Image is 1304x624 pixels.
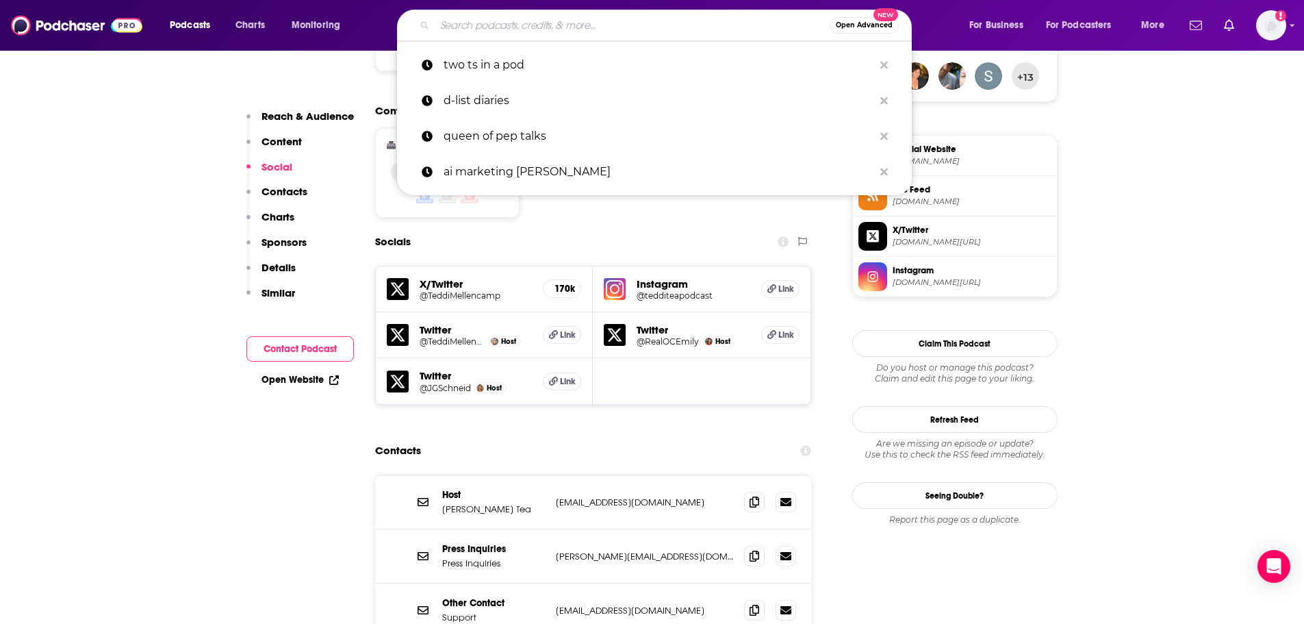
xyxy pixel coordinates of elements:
p: [PERSON_NAME][EMAIL_ADDRESS][DOMAIN_NAME] [556,551,734,562]
a: Emily Simpson [705,338,713,345]
p: Other Contact [442,597,545,609]
div: Report this page as a duplicate. [852,514,1058,525]
span: RSS Feed [893,184,1051,196]
span: Link [778,284,794,295]
span: Monitoring [292,16,340,35]
span: Podcasts [170,16,210,35]
p: Social [261,160,292,173]
span: Open Advanced [836,22,893,29]
p: Details [261,261,296,274]
button: Details [246,261,296,286]
a: two ts in a pod [397,47,912,83]
button: Reach & Audience [246,110,354,135]
a: @RealOCEmily [637,336,699,347]
img: ls100103 [938,62,966,90]
h5: 170k [554,283,570,295]
a: Teddi Mellencamp [491,338,498,345]
a: Link [761,326,800,344]
p: Sponsors [261,236,307,249]
span: More [1141,16,1164,35]
button: Claim This Podcast [852,330,1058,357]
a: Instagram[DOMAIN_NAME][URL] [858,262,1051,291]
span: For Podcasters [1046,16,1112,35]
p: Similar [261,286,295,299]
span: Host [501,337,516,346]
a: @tedditeapodcast [637,290,750,301]
span: New [873,8,898,21]
a: Show notifications dropdown [1218,14,1240,37]
button: open menu [282,14,358,36]
button: Open AdvancedNew [830,17,899,34]
svg: Add a profile image [1275,10,1286,21]
h5: Twitter [420,369,533,382]
h5: Twitter [637,323,750,336]
span: instagram.com/tedditeapodcast [893,277,1051,288]
a: Jackie Goldschneider [476,384,484,392]
p: Charts [261,210,294,223]
p: two ts in a pod [444,47,873,83]
button: Contacts [246,185,307,210]
span: Link [560,329,576,340]
img: iconImage [604,278,626,300]
p: Content [261,135,302,148]
p: [EMAIL_ADDRESS][DOMAIN_NAME] [556,605,734,616]
span: Logged in as carolinejames [1256,10,1286,40]
a: d-list diaries [397,83,912,118]
p: [EMAIL_ADDRESS][DOMAIN_NAME] [556,497,734,508]
p: ai marketing mark fidelman [444,154,873,190]
a: queen of pep talks [397,118,912,154]
p: Press Inquiries [442,558,545,569]
img: Podchaser - Follow, Share and Rate Podcasts [11,12,142,38]
span: Link [778,329,794,340]
span: Instagram [893,264,1051,277]
button: Contact Podcast [246,336,354,362]
span: Do you host or manage this podcast? [852,362,1058,373]
div: Search podcasts, credits, & more... [410,10,925,41]
a: ai marketing [PERSON_NAME] [397,154,912,190]
h5: X/Twitter [420,277,533,290]
button: Charts [246,210,294,236]
input: Search podcasts, credits, & more... [435,14,830,36]
p: Contacts [261,185,307,198]
button: Show profile menu [1256,10,1286,40]
img: inquiries [975,62,1002,90]
h2: Contacts [375,438,421,464]
a: Link [543,373,581,390]
a: Show notifications dropdown [1184,14,1207,37]
h5: Twitter [420,323,533,336]
p: Support [442,612,545,623]
img: Atonsgirl [902,62,929,90]
h2: Socials [375,229,411,255]
p: d-list diaries [444,83,873,118]
span: twitter.com/TeddiMellencamp [893,237,1051,247]
button: open menu [960,14,1040,36]
h2: Content [375,104,801,117]
button: open menu [1132,14,1181,36]
span: Charts [235,16,265,35]
span: Host [715,337,730,346]
a: Charts [227,14,273,36]
a: RSS Feed[DOMAIN_NAME] [858,182,1051,210]
span: Host [487,384,502,392]
a: X/Twitter[DOMAIN_NAME][URL] [858,222,1051,251]
h5: Instagram [637,277,750,290]
button: Sponsors [246,236,307,261]
span: iheart.com [893,156,1051,166]
p: [PERSON_NAME] Tea [442,503,545,515]
button: open menu [160,14,228,36]
a: @TeddiMellencamp [420,336,485,347]
img: User Profile [1256,10,1286,40]
p: Host [442,489,545,501]
p: Reach & Audience [261,110,354,123]
a: @JGSchneid [420,383,471,393]
a: @TeddiMellencamp [420,290,533,301]
span: For Business [969,16,1023,35]
span: X/Twitter [893,224,1051,236]
button: Content [246,135,302,160]
div: Open Intercom Messenger [1257,550,1290,583]
span: Official Website [893,143,1051,155]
